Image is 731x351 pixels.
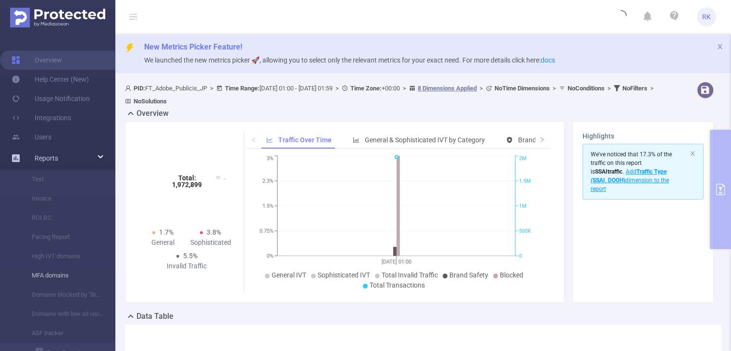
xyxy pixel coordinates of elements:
[125,43,135,53] i: icon: thunderbolt
[365,136,485,144] span: General & Sophisticated IVT by Category
[251,137,257,142] i: icon: left
[318,271,370,279] span: Sophisticated IVT
[550,85,559,92] span: >
[595,168,622,175] b: SSAI traffic
[519,203,527,209] tspan: 1M
[382,271,438,279] span: Total Invalid Traffic
[134,85,145,92] b: PID:
[267,253,273,259] tspan: 0%
[144,56,555,64] span: We launched the new metrics picker 🚀, allowing you to select only the relevant metrics for your e...
[495,85,550,92] b: No Time Dimensions
[690,150,695,156] i: icon: close
[333,85,342,92] span: >
[187,238,235,248] div: Sophisticated
[139,238,187,248] div: General
[266,137,273,143] i: icon: line-chart
[159,228,173,236] span: 1.7%
[35,154,58,162] span: Reports
[519,228,531,234] tspan: 500K
[12,89,90,108] a: Usage Notification
[136,311,173,322] h2: Data Table
[262,178,273,184] tspan: 2.3%
[267,156,273,162] tspan: 3%
[125,85,657,105] span: FT_Adobe_Publicis_JP [DATE] 01:00 - [DATE] 01:59 +00:00
[622,85,647,92] b: No Filters
[702,7,711,26] span: RK
[134,98,167,105] b: No Solutions
[418,85,477,92] u: 8 Dimensions Applied
[519,253,522,259] tspan: 0
[591,151,672,192] span: We've noticed that 17.3% of the traffic on this report is .
[370,281,425,289] span: Total Transactions
[183,252,198,260] span: 5.5%
[500,271,523,279] span: Blocked
[136,108,169,119] h2: Overview
[272,271,306,279] span: General IVT
[207,228,221,236] span: 3.8%
[207,85,216,92] span: >
[35,149,58,168] a: Reports
[615,10,627,24] i: icon: loading
[717,43,723,50] i: icon: close
[519,178,531,184] tspan: 1.5M
[353,137,359,143] i: icon: bar-chart
[260,228,273,234] tspan: 0.75%
[539,137,545,142] i: icon: right
[225,85,260,92] b: Time Range:
[582,131,704,141] h3: Highlights
[400,85,409,92] span: >
[519,156,527,162] tspan: 2M
[605,85,614,92] span: >
[518,136,590,144] span: Brand Safety (Detected)
[647,85,657,92] span: >
[541,56,555,64] a: docs
[12,70,89,89] a: Help Center (New)
[350,85,382,92] b: Time Zone:
[172,181,202,188] tspan: 1,972,899
[125,85,134,91] i: icon: user
[10,8,105,27] img: Protected Media
[568,85,605,92] b: No Conditions
[717,41,723,52] button: icon: close
[178,174,196,182] tspan: Total:
[449,271,488,279] span: Brand Safety
[12,127,51,147] a: Users
[262,203,273,209] tspan: 1.5%
[144,42,242,51] span: New Metrics Picker Feature!
[163,261,211,271] div: Invalid Traffic
[690,148,695,159] button: icon: close
[382,259,411,265] tspan: [DATE] 01:00
[477,85,486,92] span: >
[12,108,71,127] a: Integrations
[591,168,669,192] span: Add dimension to the report
[278,136,332,144] span: Traffic Over Time
[12,50,62,70] a: Overview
